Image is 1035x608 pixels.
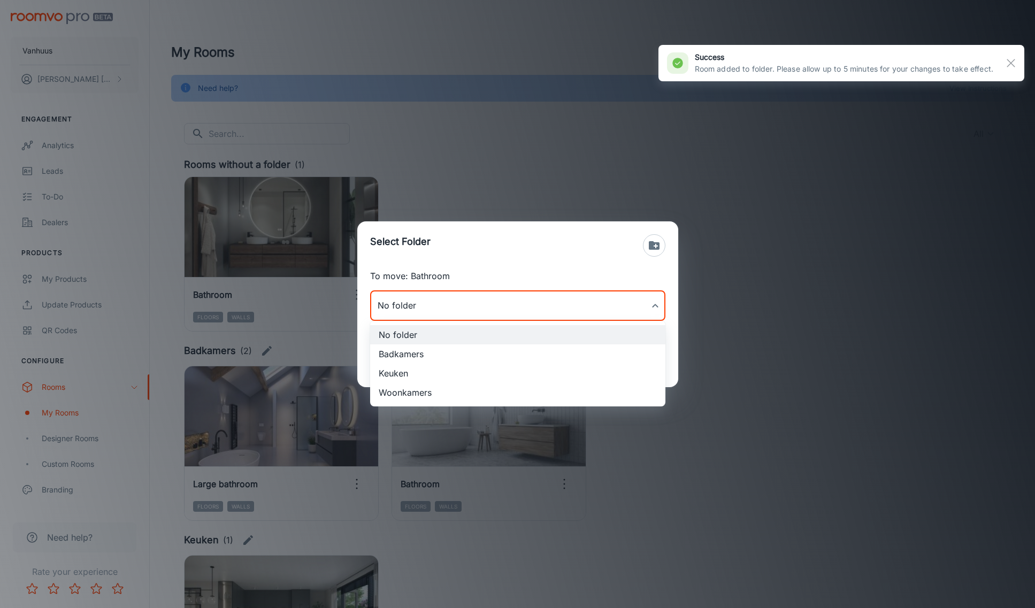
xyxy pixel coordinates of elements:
[695,63,993,75] p: Room added to folder. Please allow up to 5 minutes for your changes to take effect.
[370,383,665,402] li: Woonkamers
[370,364,665,383] li: Keuken
[370,344,665,364] li: Badkamers
[695,51,993,63] h6: success
[370,325,665,344] li: No folder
